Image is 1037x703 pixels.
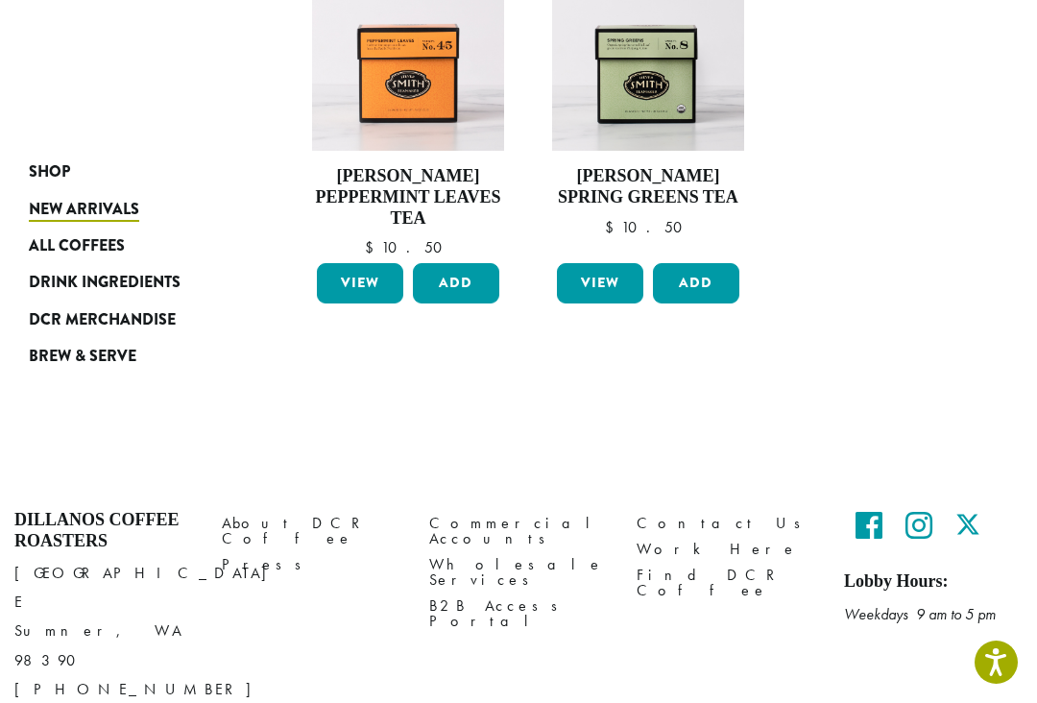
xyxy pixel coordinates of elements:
a: View [557,263,643,303]
a: Commercial Accounts [429,510,608,551]
span: Brew & Serve [29,345,136,369]
bdi: 10.50 [605,217,691,237]
p: [GEOGRAPHIC_DATA] E Sumner, WA 98390 [PHONE_NUMBER] [14,559,193,703]
span: $ [365,237,381,257]
a: DCR Merchandise [29,302,230,338]
a: Brew & Serve [29,338,230,375]
a: Wholesale Services [429,551,608,593]
em: Weekdays 9 am to 5 pm [844,604,996,624]
span: All Coffees [29,234,125,258]
bdi: 10.50 [365,237,451,257]
span: DCR Merchandise [29,308,176,332]
a: Work Here [637,536,815,562]
span: New Arrivals [29,198,139,222]
a: New Arrivals [29,190,230,227]
h4: [PERSON_NAME] Spring Greens Tea [552,166,744,207]
h5: Lobby Hours: [844,571,1023,593]
a: View [317,263,403,303]
span: Drink Ingredients [29,271,181,295]
a: Press [222,551,400,577]
a: About DCR Coffee [222,510,400,551]
a: Find DCR Coffee [637,563,815,604]
button: Add [413,263,499,303]
a: B2B Access Portal [429,594,608,635]
span: Shop [29,160,70,184]
h4: Dillanos Coffee Roasters [14,510,193,551]
span: $ [605,217,621,237]
a: Contact Us [637,510,815,536]
a: Drink Ingredients [29,264,230,301]
button: Add [653,263,739,303]
h4: [PERSON_NAME] Peppermint Leaves Tea [312,166,504,229]
a: All Coffees [29,228,230,264]
a: Shop [29,154,230,190]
